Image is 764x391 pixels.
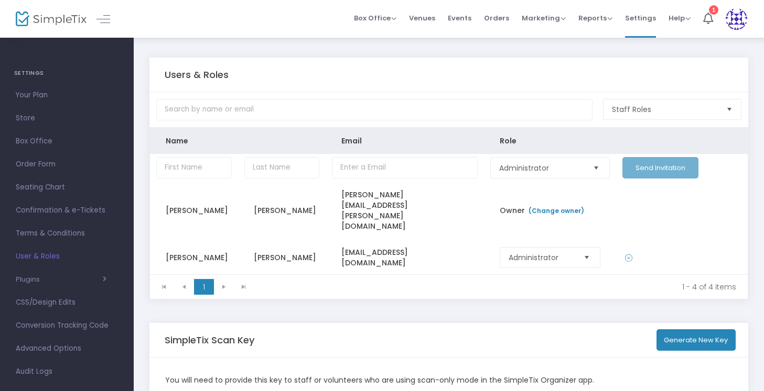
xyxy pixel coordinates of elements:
[326,128,484,154] th: Email
[150,128,748,274] div: Data table
[244,157,320,178] input: Last Name
[261,282,736,292] kendo-pager-info: 1 - 4 of 4 items
[578,13,612,23] span: Reports
[238,239,326,276] td: [PERSON_NAME]
[150,239,238,276] td: [PERSON_NAME]
[589,158,604,178] button: Select
[165,334,254,346] h5: SimpleTix Scan Key
[484,5,509,31] span: Orders
[522,13,566,23] span: Marketing
[16,342,118,355] span: Advanced Options
[709,5,718,15] div: 1
[194,279,214,295] span: Page 1
[14,63,120,84] h4: SETTINGS
[579,248,594,267] button: Select
[326,182,484,239] td: [PERSON_NAME][EMAIL_ADDRESS][PERSON_NAME][DOMAIN_NAME]
[16,296,118,309] span: CSS/Design Edits
[16,365,118,378] span: Audit Logs
[16,88,118,102] span: Your Plan
[16,158,118,171] span: Order Form
[409,5,435,31] span: Venues
[165,69,229,81] h5: Users & Roles
[499,163,584,173] span: Administrator
[528,206,584,215] a: (Change owner)
[16,204,118,217] span: Confirmation & e-Tickets
[150,128,238,154] th: Name
[156,99,593,120] input: Search by name or email
[16,319,118,332] span: Conversion Tracking Code
[16,135,118,148] span: Box Office
[150,182,238,239] td: [PERSON_NAME]
[722,99,737,119] button: Select
[448,5,471,31] span: Events
[657,329,736,351] button: Generate New Key
[509,252,574,263] span: Administrator
[612,104,718,115] span: Staff Roles
[160,375,738,386] div: You will need to provide this key to staff or volunteers who are using scan-only mode in the Simp...
[332,157,478,178] input: Enter a Email
[238,182,326,239] td: [PERSON_NAME]
[16,275,106,284] button: Plugins
[16,250,118,263] span: User & Roles
[16,111,118,125] span: Store
[354,13,396,23] span: Box Office
[16,181,118,194] span: Seating Chart
[669,13,691,23] span: Help
[16,227,118,240] span: Terms & Conditions
[326,239,484,276] td: [EMAIL_ADDRESS][DOMAIN_NAME]
[500,205,587,216] span: Owner
[484,128,616,154] th: Role
[156,157,232,178] input: First Name
[625,5,656,31] span: Settings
